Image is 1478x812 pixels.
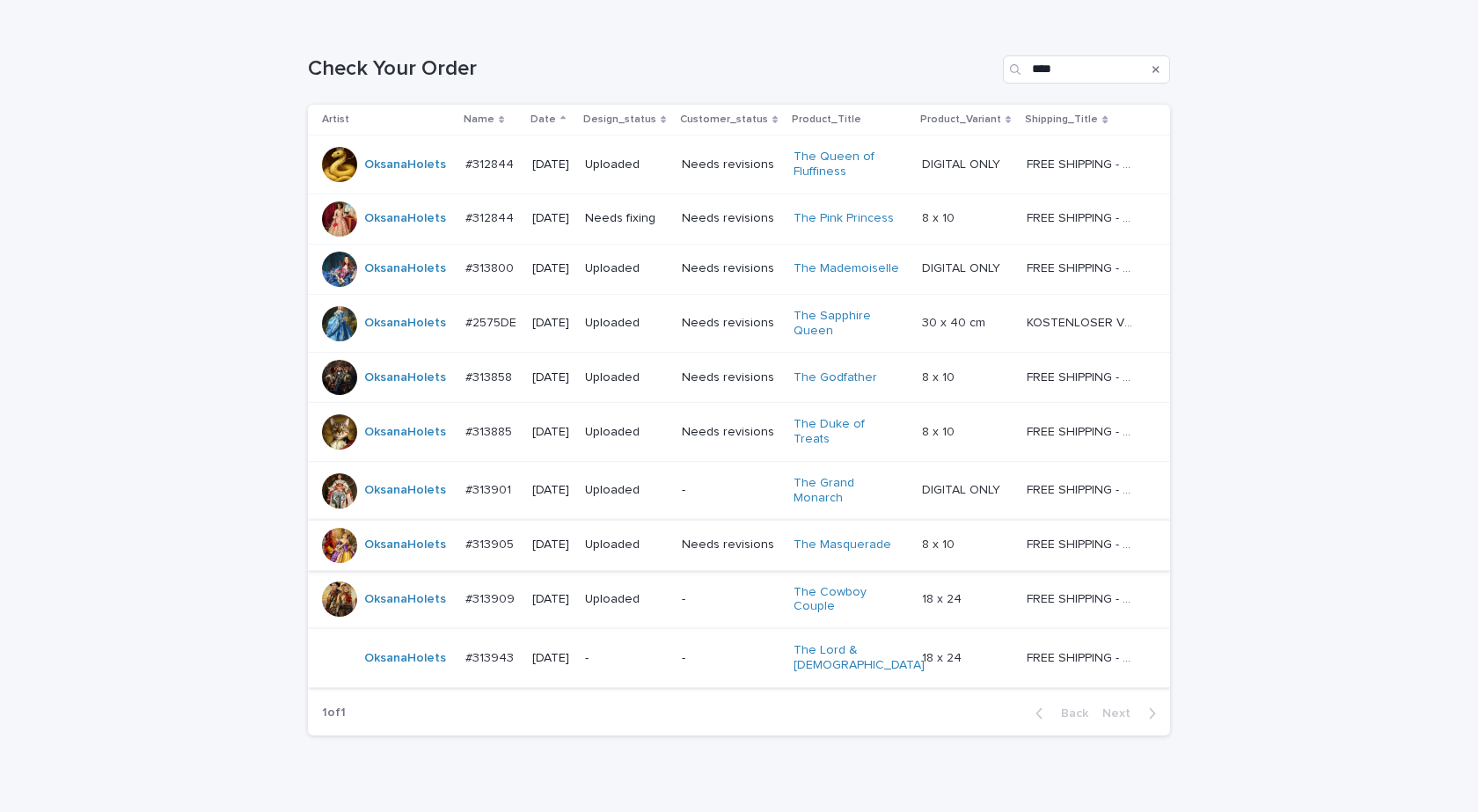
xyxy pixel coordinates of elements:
[585,651,668,666] p: -
[922,312,989,331] p: 30 x 40 cm
[585,592,668,607] p: Uploaded
[794,370,877,385] a: The Godfather
[532,538,571,552] p: [DATE]
[1021,706,1095,721] button: Back
[920,110,1001,129] p: Product_Variant
[308,294,1170,353] tr: OksanaHolets #2575DE#2575DE [DATE]UploadedNeeds revisionsThe Sapphire Queen 30 x 40 cm30 x 40 cm ...
[682,261,779,276] p: Needs revisions
[680,110,768,129] p: Customer_status
[1027,367,1140,385] p: FREE SHIPPING - preview in 1-2 business days, after your approval delivery will take 5-10 b.d.
[1027,312,1140,331] p: KOSTENLOSER VERSAND - Vorschau in 1-2 Werktagen, nach Genehmigung 10-12 Werktage Lieferung
[465,479,515,498] p: #313901
[585,370,668,385] p: Uploaded
[364,651,446,666] a: OksanaHolets
[530,110,556,129] p: Date
[465,421,516,440] p: #313885
[922,367,958,385] p: 8 x 10
[585,261,668,276] p: Uploaded
[532,483,571,498] p: [DATE]
[922,421,958,440] p: 8 x 10
[364,370,446,385] a: OksanaHolets
[682,316,779,331] p: Needs revisions
[794,261,899,276] a: The Mademoiselle
[922,258,1004,276] p: DIGITAL ONLY
[532,261,571,276] p: [DATE]
[308,629,1170,688] tr: OksanaHolets #313943#313943 [DATE]--The Lord & [DEMOGRAPHIC_DATA] 18 x 2418 x 24 FREE SHIPPING - ...
[1027,647,1140,666] p: FREE SHIPPING - preview in 1-2 business days, after your approval delivery will take 5-10 b.d.
[1025,110,1098,129] p: Shipping_Title
[465,154,517,172] p: #312844
[922,479,1004,498] p: DIGITAL ONLY
[1003,55,1170,84] input: Search
[682,157,779,172] p: Needs revisions
[922,534,958,552] p: 8 x 10
[465,647,517,666] p: #313943
[308,135,1170,194] tr: OksanaHolets #312844#312844 [DATE]UploadedNeeds revisionsThe Queen of Fluffiness DIGITAL ONLYDIGI...
[1027,208,1140,226] p: FREE SHIPPING - preview in 1-2 business days, after your approval delivery will take 5-10 b.d.
[464,110,494,129] p: Name
[1027,534,1140,552] p: FREE SHIPPING - preview in 1-2 business days, after your approval delivery will take 5-10 b.d.
[532,316,571,331] p: [DATE]
[794,538,891,552] a: The Masquerade
[682,592,779,607] p: -
[308,244,1170,294] tr: OksanaHolets #313800#313800 [DATE]UploadedNeeds revisionsThe Mademoiselle DIGITAL ONLYDIGITAL ONL...
[465,589,518,607] p: #313909
[1050,707,1088,720] span: Back
[682,211,779,226] p: Needs revisions
[682,483,779,498] p: -
[682,538,779,552] p: Needs revisions
[794,150,904,179] a: The Queen of Fluffiness
[922,154,1004,172] p: DIGITAL ONLY
[583,110,656,129] p: Design_status
[922,647,965,666] p: 18 x 24
[532,211,571,226] p: [DATE]
[585,538,668,552] p: Uploaded
[1102,707,1141,720] span: Next
[585,211,668,226] p: Needs fixing
[585,316,668,331] p: Uploaded
[794,417,904,447] a: The Duke of Treats
[308,56,996,82] h1: Check Your Order
[794,476,904,506] a: The Grand Monarch
[364,261,446,276] a: OksanaHolets
[308,520,1170,570] tr: OksanaHolets #313905#313905 [DATE]UploadedNeeds revisionsThe Masquerade 8 x 108 x 10 FREE SHIPPIN...
[364,425,446,440] a: OksanaHolets
[794,585,904,615] a: The Cowboy Couple
[585,157,668,172] p: Uploaded
[364,538,446,552] a: OksanaHolets
[1095,706,1170,721] button: Next
[465,312,520,331] p: #2575DE
[308,570,1170,629] tr: OksanaHolets #313909#313909 [DATE]Uploaded-The Cowboy Couple 18 x 2418 x 24 FREE SHIPPING - previ...
[465,367,516,385] p: #313858
[1027,421,1140,440] p: FREE SHIPPING - preview in 1-2 business days, after your approval delivery will take 5-10 b.d.
[792,110,861,129] p: Product_Title
[1027,258,1140,276] p: FREE SHIPPING - preview in 1-2 business days, after your approval delivery will take 5-10 b.d.
[308,194,1170,244] tr: OksanaHolets #312844#312844 [DATE]Needs fixingNeeds revisionsThe Pink Princess 8 x 108 x 10 FREE ...
[364,483,446,498] a: OksanaHolets
[532,651,571,666] p: [DATE]
[465,258,517,276] p: #313800
[532,157,571,172] p: [DATE]
[1027,589,1140,607] p: FREE SHIPPING - preview in 1-2 business days, after your approval delivery will take 5-10 b.d.
[1027,154,1140,172] p: FREE SHIPPING - preview in 1-2 business days, after your approval delivery will take 5-10 b.d.
[364,592,446,607] a: OksanaHolets
[308,461,1170,520] tr: OksanaHolets #313901#313901 [DATE]Uploaded-The Grand Monarch DIGITAL ONLYDIGITAL ONLY FREE SHIPPI...
[465,534,517,552] p: #313905
[922,589,965,607] p: 18 x 24
[682,370,779,385] p: Needs revisions
[794,211,894,226] a: The Pink Princess
[1027,479,1140,498] p: FREE SHIPPING - preview in 1-2 business days, after your approval delivery will take 5-10 b.d.
[308,353,1170,403] tr: OksanaHolets #313858#313858 [DATE]UploadedNeeds revisionsThe Godfather 8 x 108 x 10 FREE SHIPPING...
[308,403,1170,462] tr: OksanaHolets #313885#313885 [DATE]UploadedNeeds revisionsThe Duke of Treats 8 x 108 x 10 FREE SHI...
[922,208,958,226] p: 8 x 10
[682,651,779,666] p: -
[585,483,668,498] p: Uploaded
[682,425,779,440] p: Needs revisions
[532,370,571,385] p: [DATE]
[465,208,517,226] p: #312844
[364,316,446,331] a: OksanaHolets
[585,425,668,440] p: Uploaded
[364,211,446,226] a: OksanaHolets
[794,309,904,339] a: The Sapphire Queen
